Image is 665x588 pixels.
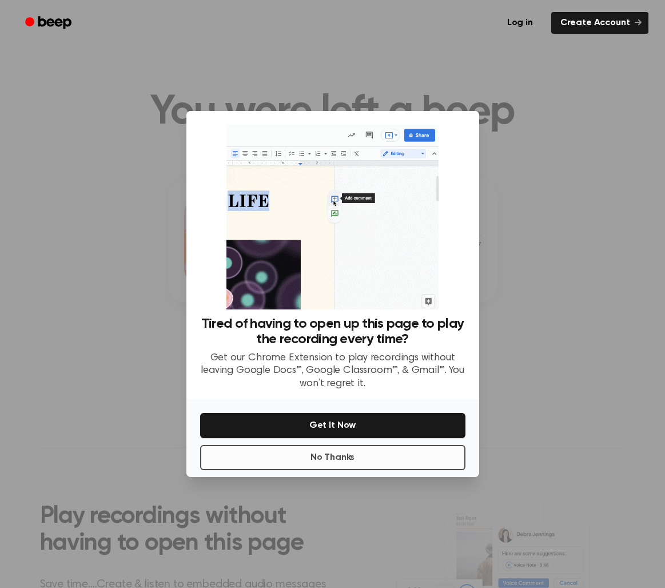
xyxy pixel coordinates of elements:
[200,352,465,391] p: Get our Chrome Extension to play recordings without leaving Google Docs™, Google Classroom™, & Gm...
[496,10,544,36] a: Log in
[551,12,648,34] a: Create Account
[226,125,439,309] img: Beep extension in action
[200,445,465,470] button: No Thanks
[17,12,82,34] a: Beep
[200,316,465,347] h3: Tired of having to open up this page to play the recording every time?
[200,413,465,438] button: Get It Now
